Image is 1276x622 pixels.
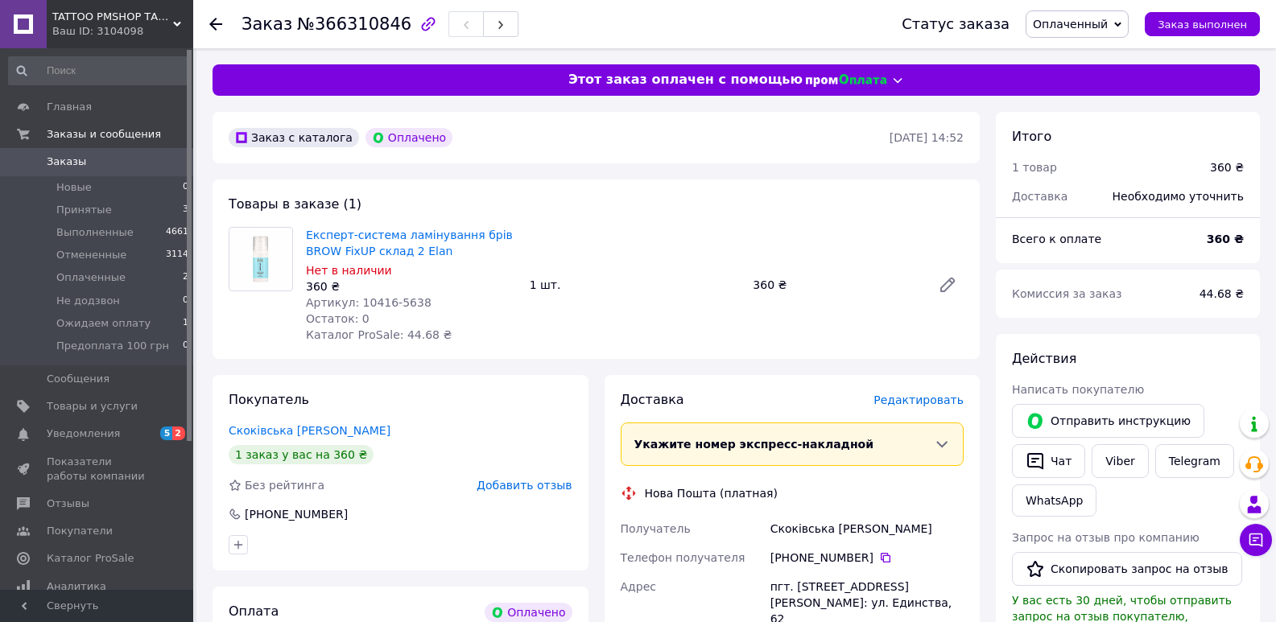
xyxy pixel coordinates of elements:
[1092,444,1148,478] a: Viber
[56,203,112,217] span: Принятые
[209,16,222,32] div: Вернуться назад
[183,180,188,195] span: 0
[229,392,309,407] span: Покупатель
[1012,552,1242,586] button: Скопировать запрос на отзыв
[477,479,572,492] span: Добавить отзыв
[47,426,120,441] span: Уведомления
[56,294,120,308] span: Не додзвон
[641,485,782,501] div: Нова Пошта (платная)
[229,196,361,212] span: Товары в заказе (1)
[621,392,684,407] span: Доставка
[229,128,359,147] div: Заказ с каталога
[1103,179,1253,214] div: Необходимо уточнить
[183,294,188,308] span: 0
[183,270,188,285] span: 2
[1012,351,1076,366] span: Действия
[1200,287,1244,300] span: 44.68 ₴
[306,296,432,309] span: Артикул: 10416-5638
[873,393,964,406] span: Редактировать
[1240,524,1272,556] button: Чат с покупателем
[47,372,109,386] span: Сообщения
[770,550,964,566] div: [PHONE_NUMBER]
[47,551,134,566] span: Каталог ProSale
[1012,129,1051,144] span: Итого
[1210,159,1244,175] div: 360 ₴
[621,551,745,564] span: Телефон получателя
[1158,19,1247,31] span: Заказ выполнен
[1012,531,1200,544] span: Запрос на отзыв про компанию
[229,445,374,464] div: 1 заказ у вас на 360 ₴
[242,14,292,34] span: Заказ
[8,56,190,85] input: Поиск
[1012,287,1122,300] span: Комиссия за заказ
[485,603,572,622] div: Оплачено
[160,426,173,440] span: 5
[172,426,185,440] span: 2
[306,328,452,341] span: Каталог ProSale: 44.68 ₴
[1012,404,1204,438] button: Отправить инструкцию
[1207,233,1244,245] b: 360 ₴
[1012,383,1144,396] span: Написать покупателю
[306,229,513,257] a: Експерт-система ламінування брів BROW FixUP склад 2 Elan
[365,128,452,147] div: Оплачено
[1012,161,1057,174] span: 1 товар
[47,100,92,114] span: Главная
[229,229,292,288] img: Експерт-система ламінування брів BROW FixUP склад 2 Elan
[1012,444,1085,478] button: Чат
[47,399,138,414] span: Товары и услуги
[746,274,925,296] div: 360 ₴
[47,127,161,142] span: Заказы и сообщения
[1033,18,1108,31] span: Оплаченный
[1145,12,1260,36] button: Заказ выполнен
[47,524,113,538] span: Покупатели
[621,580,656,593] span: Адрес
[1012,233,1101,245] span: Всего к оплате
[1155,444,1234,478] a: Telegram
[183,203,188,217] span: 3
[902,16,1010,32] div: Статус заказа
[56,180,92,195] span: Новые
[621,522,691,535] span: Получатель
[56,248,126,262] span: Отмененные
[47,579,106,594] span: Аналитика
[47,496,89,511] span: Отзывы
[767,514,967,543] div: Скоківська [PERSON_NAME]
[931,269,964,301] a: Редактировать
[568,71,803,89] span: Этот заказ оплачен с помощью
[56,270,126,285] span: Оплаченные
[306,278,517,295] div: 360 ₴
[56,225,134,240] span: Выполненные
[166,248,188,262] span: 3114
[1012,190,1067,203] span: Доставка
[1012,484,1096,517] a: WhatsApp
[523,274,747,296] div: 1 шт.
[166,225,188,240] span: 4661
[306,312,370,325] span: Остаток: 0
[229,424,390,437] a: Скоківська [PERSON_NAME]
[245,479,324,492] span: Без рейтинга
[297,14,411,34] span: №366310846
[183,339,188,353] span: 0
[56,316,151,331] span: Ожидаем оплату
[183,316,188,331] span: 1
[634,438,874,451] span: Укажите номер экспресс-накладной
[47,154,86,169] span: Заказы
[890,131,964,144] time: [DATE] 14:52
[306,264,392,277] span: Нет в наличии
[47,455,149,484] span: Показатели работы компании
[52,24,193,39] div: Ваш ID: 3104098
[229,603,279,619] span: Оплата
[243,506,349,522] div: [PHONE_NUMBER]
[52,10,173,24] span: TATTOO PMSHOP ТАТУШЕЧКА
[56,339,169,353] span: Предоплата 100 грн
